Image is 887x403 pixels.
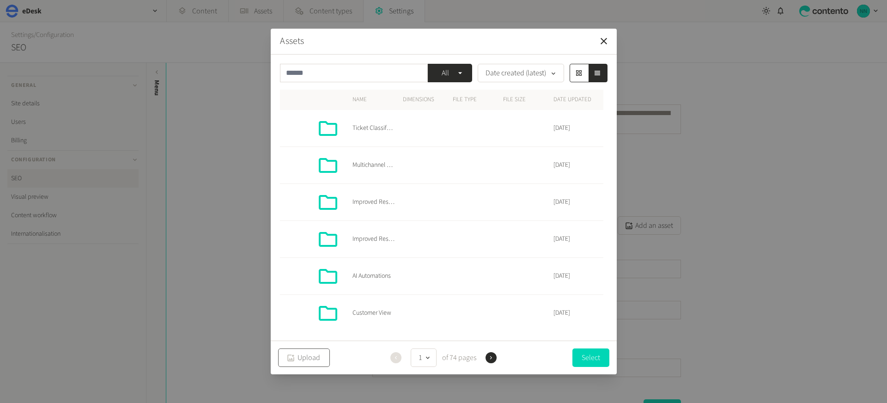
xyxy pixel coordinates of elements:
[478,64,564,82] button: Date created (latest)
[553,234,570,244] time: [DATE]
[352,308,395,318] span: Customer View
[278,348,330,367] button: Upload
[411,348,437,367] button: 1
[352,160,395,170] span: Multichannel Communication
[352,234,395,244] span: Improved Response Times
[553,90,603,110] th: Date updated
[352,123,395,133] span: Ticket Classifcation
[280,34,304,48] button: Assets
[402,90,453,110] th: Dimensions
[553,197,570,207] time: [DATE]
[553,271,570,281] time: [DATE]
[440,352,476,363] span: of 74 pages
[503,90,553,110] th: File size
[428,64,472,82] button: All
[553,308,570,318] time: [DATE]
[352,271,395,281] span: AI Automations
[435,67,456,79] span: All
[352,90,402,110] th: Name
[553,123,570,133] time: [DATE]
[452,90,503,110] th: File type
[553,160,570,170] time: [DATE]
[352,197,395,207] span: Improved Response Times
[572,348,609,367] button: Select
